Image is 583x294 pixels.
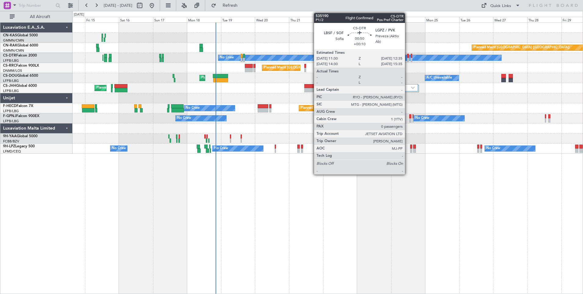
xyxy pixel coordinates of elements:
[3,114,16,118] span: F-GPNJ
[3,74,17,78] span: CS-DOU
[357,17,391,22] div: Sat 23
[3,114,39,118] a: F-GPNJFalcon 900EX
[3,104,16,108] span: F-HECD
[208,1,245,10] button: Refresh
[214,144,228,153] div: No Crew
[301,104,397,113] div: Planned Maint [GEOGRAPHIC_DATA] ([GEOGRAPHIC_DATA])
[459,17,493,22] div: Tue 26
[85,17,119,22] div: Fri 15
[3,44,38,47] a: CN-RAKGlobal 6000
[3,74,38,78] a: CS-DOUGlobal 6500
[217,3,243,8] span: Refresh
[104,3,132,8] span: [DATE] - [DATE]
[474,43,570,52] div: Planned Maint [GEOGRAPHIC_DATA] ([GEOGRAPHIC_DATA])
[490,3,511,9] div: Quick Links
[3,58,19,63] a: LFPB/LBG
[3,64,16,68] span: CS-RRC
[119,17,153,22] div: Sat 16
[3,64,39,68] a: CS-RRCFalcon 900LX
[153,17,187,22] div: Sun 17
[3,89,19,93] a: LFPB/LBG
[3,109,19,113] a: LFPB/LBG
[3,54,16,57] span: CS-DTR
[3,34,17,37] span: CN-KAS
[177,114,191,123] div: No Crew
[415,114,429,123] div: No Crew
[3,139,19,144] a: FCBB/BZV
[19,1,54,10] input: Trip Number
[427,73,452,83] div: A/C Unavailable
[74,12,84,17] div: [DATE]
[411,86,415,89] img: arrow-gray.svg
[7,12,66,22] button: All Aircraft
[493,17,527,22] div: Wed 27
[3,34,38,37] a: CN-KASGlobal 5000
[3,48,24,53] a: GMMN/CMN
[3,145,15,148] span: 9H-LPZ
[323,17,357,22] div: Fri 22
[3,44,17,47] span: CN-RAK
[221,17,255,22] div: Tue 19
[486,144,500,153] div: No Crew
[187,17,221,22] div: Mon 18
[112,144,126,153] div: No Crew
[3,149,21,154] a: LFMD/CEQ
[220,53,234,62] div: No Crew
[3,134,17,138] span: 9H-YAA
[3,145,35,148] a: 9H-LPZLegacy 500
[527,17,561,22] div: Thu 28
[3,134,38,138] a: 9H-YAAGlobal 5000
[3,68,22,73] a: DNMM/LOS
[3,119,19,123] a: LFPB/LBG
[96,83,192,93] div: Planned Maint [GEOGRAPHIC_DATA] ([GEOGRAPHIC_DATA])
[3,79,19,83] a: LFPB/LBG
[264,63,360,72] div: Planned Maint [GEOGRAPHIC_DATA] ([GEOGRAPHIC_DATA])
[289,17,323,22] div: Thu 21
[3,104,33,108] a: F-HECDFalcon 7X
[334,83,431,93] div: Planned Maint [GEOGRAPHIC_DATA] ([GEOGRAPHIC_DATA])
[3,38,24,43] a: GMMN/CMN
[186,104,200,113] div: No Crew
[478,1,523,10] button: Quick Links
[425,17,459,22] div: Mon 25
[16,15,64,19] span: All Aircraft
[201,73,297,83] div: Planned Maint [GEOGRAPHIC_DATA] ([GEOGRAPHIC_DATA])
[391,17,425,22] div: Sun 24
[255,17,289,22] div: Wed 20
[3,84,37,88] a: CS-JHHGlobal 6000
[3,54,37,57] a: CS-DTRFalcon 2000
[3,84,16,88] span: CS-JHH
